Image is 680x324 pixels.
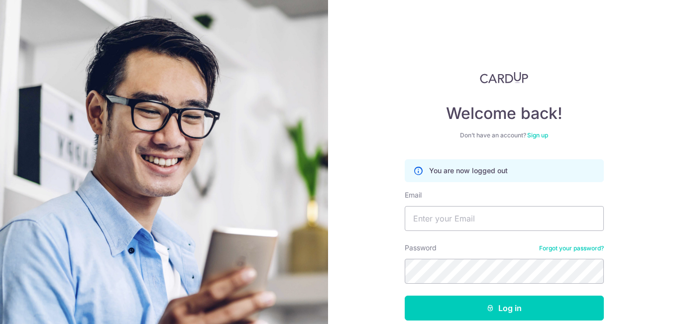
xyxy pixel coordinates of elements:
input: Enter your Email [405,206,604,231]
a: Sign up [527,131,548,139]
h4: Welcome back! [405,104,604,123]
button: Log in [405,296,604,321]
div: Don’t have an account? [405,131,604,139]
p: You are now logged out [429,166,508,176]
label: Password [405,243,437,253]
img: CardUp Logo [480,72,529,84]
a: Forgot your password? [539,244,604,252]
label: Email [405,190,422,200]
